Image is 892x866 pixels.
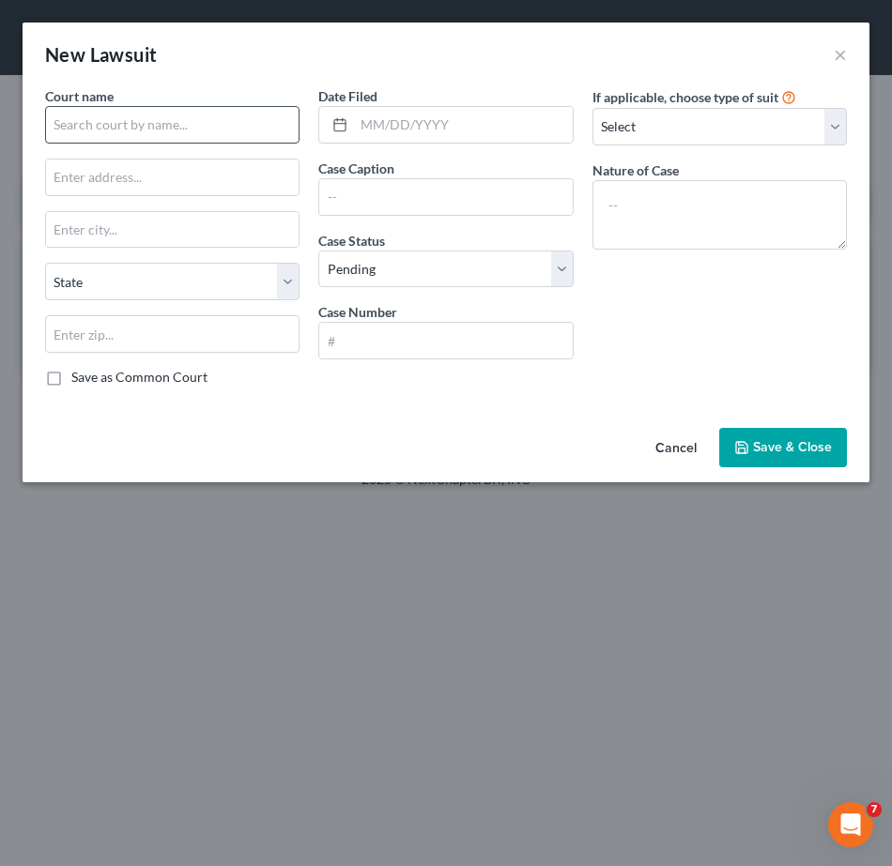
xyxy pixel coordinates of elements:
[592,87,778,107] label: If applicable, choose type of suit
[318,159,394,178] label: Case Caption
[46,160,299,195] input: Enter address...
[318,86,377,106] label: Date Filed
[45,315,300,353] input: Enter zip...
[319,179,572,215] input: --
[319,323,572,358] input: #
[71,368,208,387] label: Save as Common Court
[318,302,397,322] label: Case Number
[45,43,85,66] span: New
[90,43,158,66] span: Lawsuit
[867,802,882,817] span: 7
[753,439,832,455] span: Save & Close
[834,43,847,66] button: ×
[354,107,572,143] input: MM/DD/YYYY
[46,212,299,248] input: Enter city...
[719,428,847,467] button: Save & Close
[318,233,385,249] span: Case Status
[828,802,873,847] iframe: Intercom live chat
[45,88,114,104] span: Court name
[45,106,300,144] input: Search court by name...
[592,160,679,180] label: Nature of Case
[640,430,712,467] button: Cancel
